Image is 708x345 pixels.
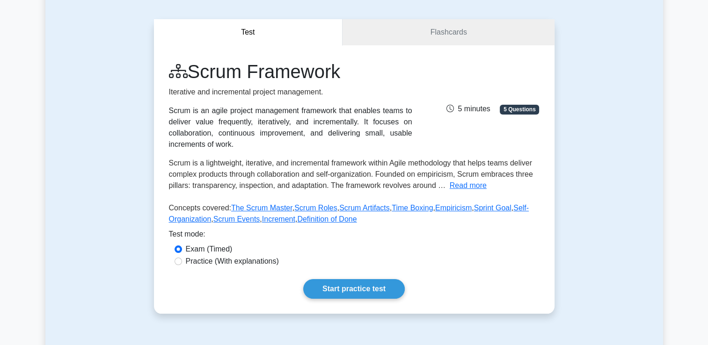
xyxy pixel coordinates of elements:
[435,204,472,212] a: Empiricism
[294,204,337,212] a: Scrum Roles
[297,215,357,223] a: Definition of Done
[474,204,511,212] a: Sprint Goal
[500,105,539,114] span: 5 Questions
[231,204,292,212] a: The Scrum Master
[446,105,490,113] span: 5 minutes
[343,19,554,46] a: Flashcards
[392,204,433,212] a: Time Boxing
[186,256,279,267] label: Practice (With explanations)
[169,105,412,150] div: Scrum is an agile project management framework that enables teams to deliver value frequently, it...
[169,159,533,189] span: Scrum is a lightweight, iterative, and incremental framework within Agile methodology that helps ...
[169,60,412,83] h1: Scrum Framework
[169,86,412,98] p: Iterative and incremental project management.
[339,204,390,212] a: Scrum Artifacts
[186,244,233,255] label: Exam (Timed)
[450,180,487,191] button: Read more
[303,279,405,299] a: Start practice test
[213,215,260,223] a: Scrum Events
[154,19,343,46] button: Test
[262,215,295,223] a: Increment
[169,229,540,244] div: Test mode:
[169,202,540,229] p: Concepts covered: , , , , , , , , ,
